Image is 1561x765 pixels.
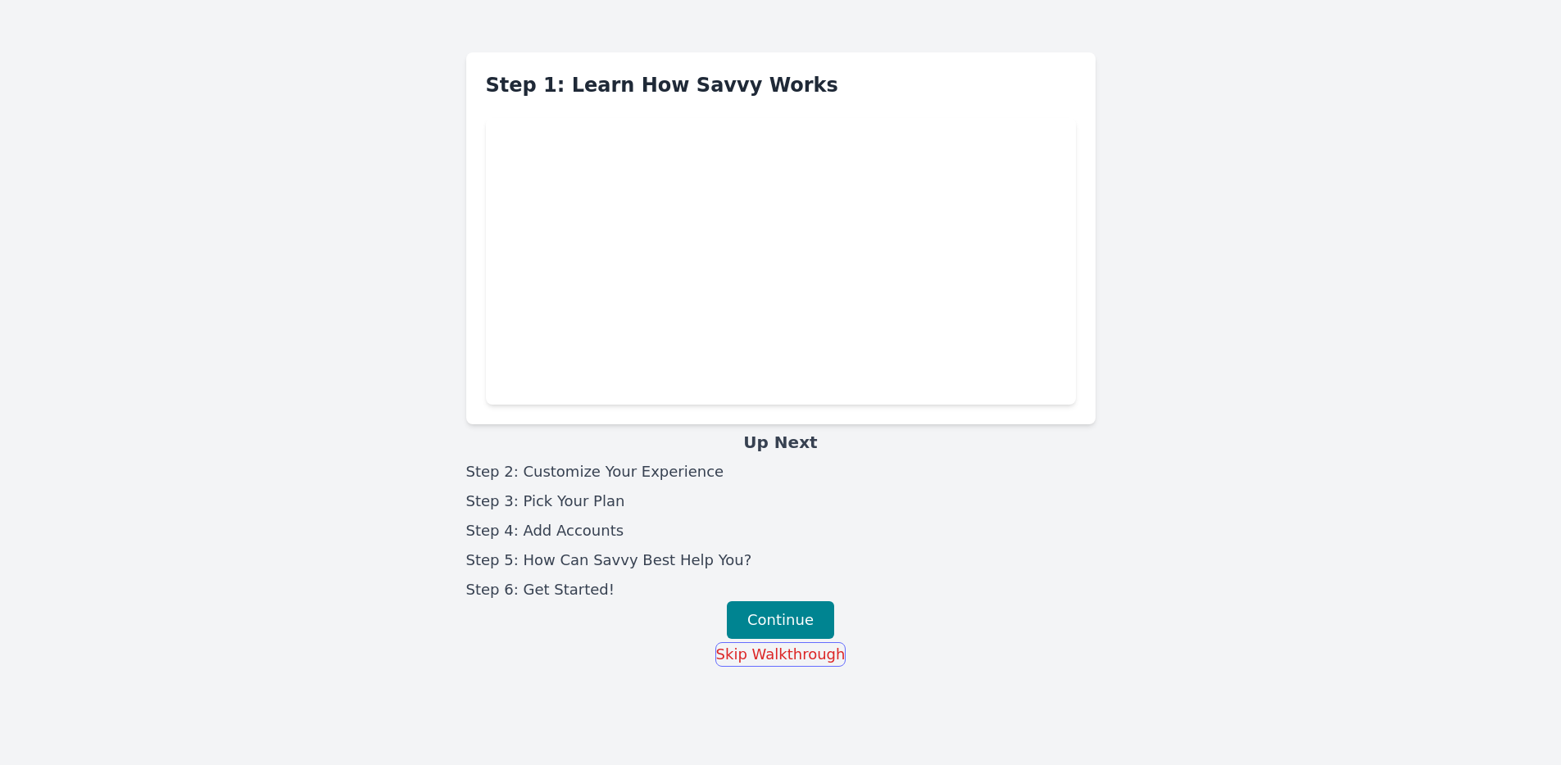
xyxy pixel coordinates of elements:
li: Step 2: Customize Your Experience [466,460,1096,483]
li: Step 6: Get Started! [466,578,1096,601]
iframe: Savvy Debt Payoff Planner Instructional Video [486,118,1076,405]
button: Skip Walkthrough [715,642,846,667]
button: Continue [727,601,834,639]
li: Step 3: Pick Your Plan [466,490,1096,513]
li: Step 5: How Can Savvy Best Help You? [466,549,1096,572]
h2: Step 1: Learn How Savvy Works [486,72,1076,98]
h3: Up Next [466,431,1096,454]
li: Step 4: Add Accounts [466,519,1096,542]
